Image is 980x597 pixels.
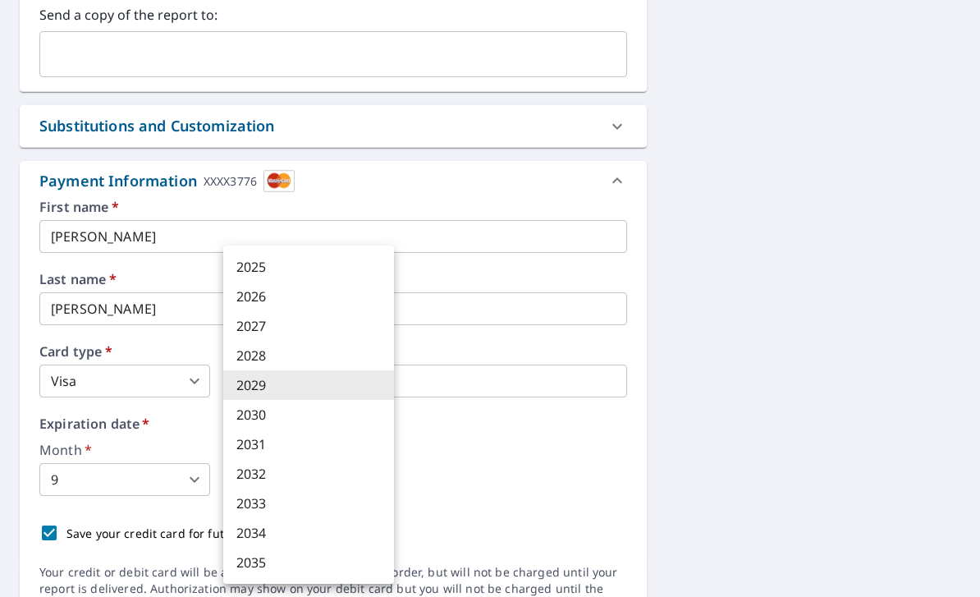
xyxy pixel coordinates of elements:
[223,489,394,518] li: 2033
[223,400,394,429] li: 2030
[223,518,394,548] li: 2034
[223,370,394,400] li: 2029
[223,341,394,370] li: 2028
[223,282,394,311] li: 2026
[223,252,394,282] li: 2025
[223,459,394,489] li: 2032
[223,311,394,341] li: 2027
[223,429,394,459] li: 2031
[223,548,394,577] li: 2035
